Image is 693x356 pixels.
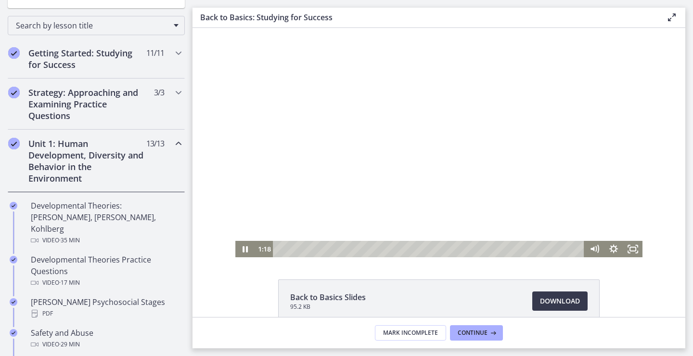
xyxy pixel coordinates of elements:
i: Completed [10,202,17,210]
span: · 17 min [59,277,80,289]
button: Show settings menu [411,213,431,229]
i: Completed [8,47,20,59]
div: Developmental Theories Practice Questions [31,254,181,289]
button: Fullscreen [431,213,450,229]
a: Download [532,291,588,311]
div: Video [31,277,181,289]
div: [PERSON_NAME] Psychosocial Stages [31,296,181,319]
div: Search by lesson title [8,16,185,35]
div: Developmental Theories: [PERSON_NAME], [PERSON_NAME], Kohlberg [31,200,181,246]
span: 3 / 3 [154,87,164,98]
span: Search by lesson title [16,20,169,31]
button: Continue [450,325,503,341]
div: PDF [31,308,181,319]
div: Video [31,339,181,350]
i: Completed [10,329,17,337]
i: Completed [10,298,17,306]
button: Mute [392,213,411,229]
button: Mark Incomplete [375,325,446,341]
span: Download [540,295,580,307]
span: Back to Basics Slides [290,291,366,303]
span: 95.2 KB [290,303,366,311]
i: Completed [10,256,17,264]
span: 11 / 11 [146,47,164,59]
span: · 29 min [59,339,80,350]
i: Completed [8,87,20,98]
h2: Getting Started: Studying for Success [28,47,146,70]
iframe: Video Lesson [192,28,685,257]
i: Completed [8,138,20,149]
span: Mark Incomplete [383,329,438,337]
div: Video [31,235,181,246]
h2: Strategy: Approaching and Examining Practice Questions [28,87,146,121]
span: 13 / 13 [146,138,164,149]
h2: Unit 1: Human Development, Diversity and Behavior in the Environment [28,138,146,184]
span: Continue [458,329,488,337]
span: · 35 min [59,235,80,246]
div: Safety and Abuse [31,327,181,350]
h3: Back to Basics: Studying for Success [200,12,651,23]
